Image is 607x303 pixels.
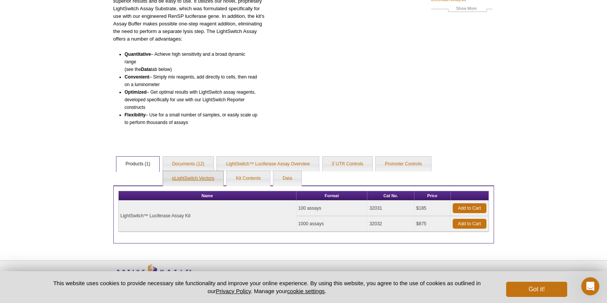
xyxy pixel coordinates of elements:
p: This website uses cookies to provide necessary site functionality and improve your online experie... [40,279,494,295]
button: cookie settings [287,288,325,294]
th: Price [414,191,451,201]
b: Quantitative [125,52,151,57]
th: Format [296,191,368,201]
a: Show More [431,5,493,14]
td: 1000 assays [296,216,368,232]
b: Data [141,67,151,72]
a: Privacy Policy [216,288,251,294]
li: – Use for a small number of samples, or easily scale up to perform thousands of assays [125,111,258,126]
li: – Achieve high sensitivity and a broad dynamic range (see the tab below) [125,50,258,73]
a: Add to Cart [453,219,486,229]
a: Data [273,171,301,186]
a: 3´UTR Controls [323,157,372,172]
a: Products (1) [116,157,159,172]
img: Active Motif, [110,261,197,292]
b: Convenient [125,74,149,80]
li: – Get optimal results with LightSwitch assay reagents, developed specifically for use with our Li... [125,88,258,111]
td: LightSwitch™ Luciferase Assay Kit [119,201,296,232]
b: Flexibility [125,112,146,118]
td: $185 [414,201,451,216]
td: 32031 [367,201,414,216]
a: Kit Contents [227,171,270,186]
a: Documents (12) [163,157,213,172]
td: 32032 [367,216,414,232]
a: LightSwitch™ Luciferase Assay Overview [217,157,319,172]
button: Got it! [506,282,567,297]
li: – Simply mix reagents, add directly to cells, then read on a luminometer [125,73,258,88]
b: Optimized [125,89,147,95]
td: $875 [414,216,451,232]
a: pLightSwitch Vectors [163,171,223,186]
td: 100 assays [296,201,368,216]
th: Cat No. [367,191,414,201]
a: Add to Cart [453,203,486,213]
iframe: Intercom live chat [581,277,599,295]
th: Name [119,191,296,201]
a: Promoter Controls [376,157,431,172]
